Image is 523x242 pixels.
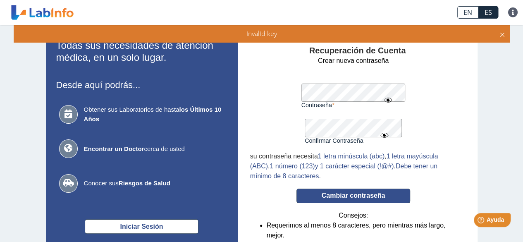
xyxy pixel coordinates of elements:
label: Confirmar Contraseña [305,137,402,144]
span: Crear nueva contraseña [318,56,389,66]
label: Contraseña [301,102,406,108]
span: Obtener sus Laboratorios de hasta [84,105,224,124]
a: ES [478,6,498,19]
span: y 1 carácter especial (!@#) [315,163,394,170]
span: 1 número (123) [270,163,315,170]
h4: Recuperación de Cuenta [250,46,465,56]
h3: Desde aquí podrás... [56,80,227,90]
div: , , . . [250,151,457,181]
h2: Todas sus necesidades de atención médica, en un solo lugar. [56,40,227,64]
span: su contraseña necesita [250,153,318,160]
button: Iniciar Sesión [85,219,198,234]
span: Consejos: [339,211,368,220]
span: Invalid key [246,29,277,38]
span: 1 letra mayúscula (ABC) [250,153,438,170]
button: Cambiar contraseña [296,189,410,203]
b: Riesgos de Salud [119,180,170,187]
iframe: Help widget launcher [449,210,514,233]
span: cerca de usted [84,144,224,154]
span: Conocer sus [84,179,224,188]
b: los Últimos 10 Años [84,106,222,122]
a: EN [457,6,478,19]
span: 1 letra minúscula (abc) [318,153,384,160]
b: Encontrar un Doctor [84,145,144,152]
span: Debe tener un mínimo de 8 caracteres [250,163,437,180]
li: Requerimos al menos 8 caracteres, pero mientras más largo, mejor. [267,220,457,240]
